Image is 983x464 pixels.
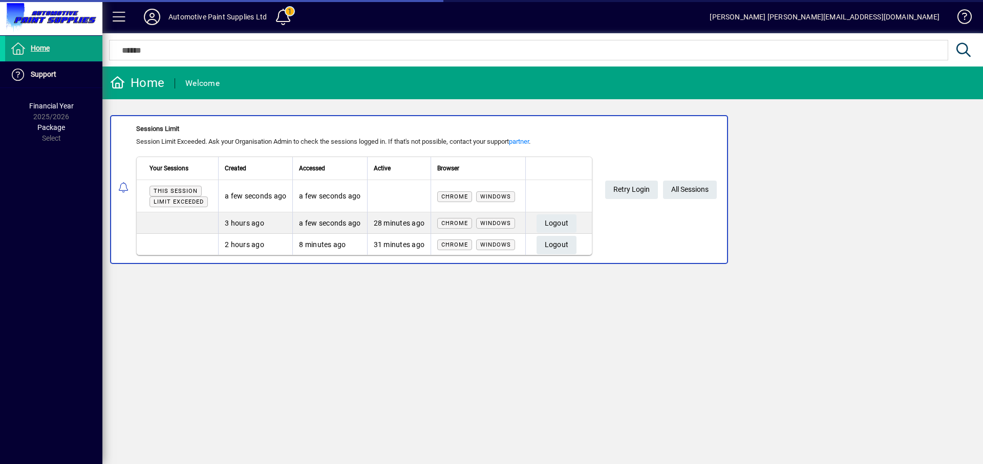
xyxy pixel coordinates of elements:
span: Limit exceeded [154,198,204,205]
td: 2 hours ago [218,234,292,255]
td: a few seconds ago [292,212,367,234]
span: Home [31,44,50,52]
span: This session [154,188,198,194]
button: Logout [537,236,577,254]
span: All Sessions [671,181,709,198]
span: Windows [480,220,511,227]
td: a few seconds ago [218,180,292,212]
div: Welcome [185,75,220,92]
span: Logout [545,215,569,232]
span: Accessed [299,163,325,174]
span: Your Sessions [149,163,188,174]
span: Chrome [441,193,468,200]
span: Created [225,163,246,174]
button: Retry Login [605,181,658,199]
a: Knowledge Base [950,2,970,35]
span: Package [37,123,65,131]
td: 31 minutes ago [367,234,431,255]
span: Windows [480,193,511,200]
div: [PERSON_NAME] [PERSON_NAME][EMAIL_ADDRESS][DOMAIN_NAME] [710,9,939,25]
span: Chrome [441,220,468,227]
td: a few seconds ago [292,180,367,212]
a: Support [5,62,102,87]
div: Session Limit Exceeded. Ask your Organisation Admin to check the sessions logged in. If that's no... [136,137,592,147]
a: All Sessions [663,181,717,199]
span: Logout [545,236,569,253]
span: Financial Year [29,102,74,110]
span: Browser [437,163,459,174]
div: Home [110,75,164,91]
span: Active [374,163,391,174]
button: Logout [537,214,577,233]
div: Sessions Limit [136,124,592,134]
button: Profile [136,8,168,26]
span: Windows [480,241,511,248]
td: 8 minutes ago [292,234,367,255]
span: Chrome [441,241,468,248]
td: 3 hours ago [218,212,292,234]
span: Support [31,70,56,78]
td: 28 minutes ago [367,212,431,234]
app-alert-notification-menu-item: Sessions Limit [102,115,983,264]
a: partner [509,138,529,145]
div: Automotive Paint Supplies Ltd [168,9,267,25]
span: Retry Login [613,181,650,198]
